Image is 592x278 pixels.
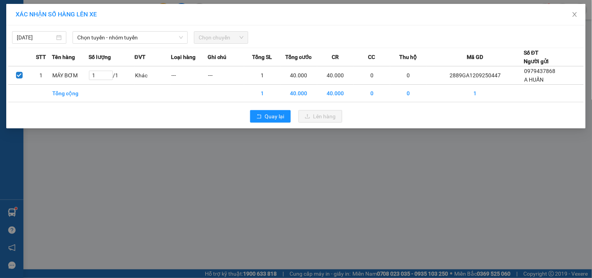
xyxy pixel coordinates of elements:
[179,35,183,40] span: down
[354,85,390,102] td: 0
[390,66,427,85] td: 0
[36,53,46,61] span: STT
[256,114,262,120] span: rollback
[52,53,75,61] span: Tên hàng
[17,33,55,42] input: 12/09/2025
[467,53,483,61] span: Mã GD
[250,110,291,123] button: rollbackQuay lại
[208,66,244,85] td: ---
[30,66,52,85] td: 1
[77,32,183,43] span: Chọn tuyến - nhóm tuyến
[572,11,578,18] span: close
[135,66,171,85] td: Khác
[199,32,244,43] span: Chọn chuyến
[332,53,339,61] span: CR
[299,110,342,123] button: uploadLên hàng
[281,85,317,102] td: 40.000
[390,85,427,102] td: 0
[52,85,89,102] td: Tổng cộng
[281,66,317,85] td: 40.000
[244,66,281,85] td: 1
[317,85,354,102] td: 40.000
[368,53,375,61] span: CC
[427,66,524,85] td: 2889GA1209250447
[89,53,111,61] span: Số lượng
[208,53,226,61] span: Ghi chú
[171,66,208,85] td: ---
[524,68,555,74] span: 0979437868
[400,53,417,61] span: Thu hộ
[135,53,146,61] span: ĐVT
[286,53,312,61] span: Tổng cước
[244,85,281,102] td: 1
[564,4,586,26] button: Close
[317,66,354,85] td: 40.000
[171,53,196,61] span: Loại hàng
[427,85,524,102] td: 1
[524,77,544,83] span: A HUẤN
[89,66,135,85] td: / 1
[265,112,284,121] span: Quay lại
[354,66,390,85] td: 0
[524,48,549,66] div: Số ĐT Người gửi
[252,53,272,61] span: Tổng SL
[52,66,89,85] td: MÁY BƠM
[16,11,97,18] span: XÁC NHẬN SỐ HÀNG LÊN XE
